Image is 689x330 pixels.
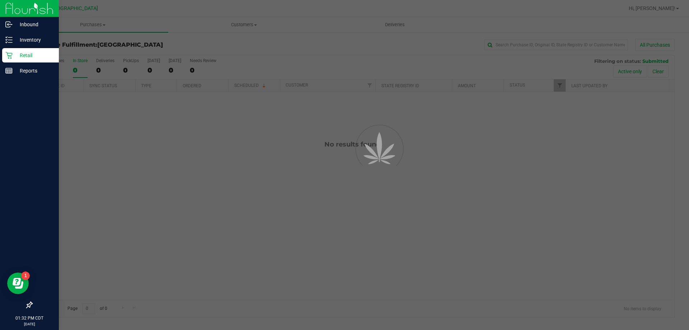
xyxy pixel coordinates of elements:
p: Retail [13,51,56,60]
p: Inbound [13,20,56,29]
inline-svg: Inbound [5,21,13,28]
inline-svg: Inventory [5,36,13,43]
inline-svg: Reports [5,67,13,74]
p: 01:32 PM CDT [3,315,56,321]
iframe: Resource center [7,273,29,294]
p: Reports [13,66,56,75]
inline-svg: Retail [5,52,13,59]
p: [DATE] [3,321,56,327]
iframe: Resource center unread badge [21,271,30,280]
p: Inventory [13,36,56,44]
